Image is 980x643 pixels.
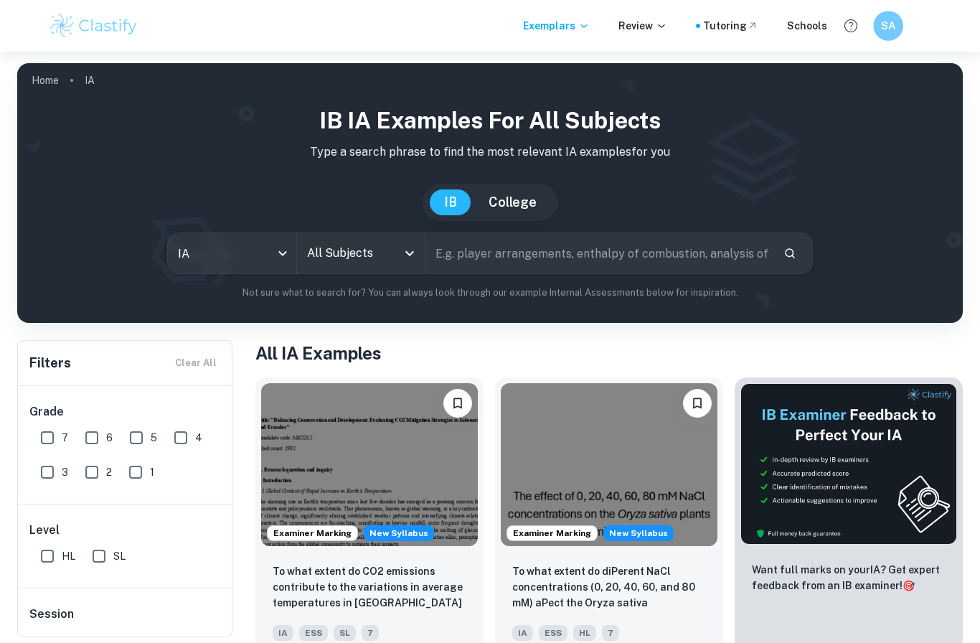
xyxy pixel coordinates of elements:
[32,70,59,90] a: Home
[29,286,951,300] p: Not sure what to search for? You can always look through our example Internal Assessments below f...
[603,525,674,541] div: Starting from the May 2026 session, the ESS IA requirements have changed. We created this exempla...
[787,18,827,34] a: Schools
[839,14,863,38] button: Help and Feedback
[62,430,68,446] span: 7
[400,243,420,263] button: Open
[362,625,379,641] span: 7
[539,625,567,641] span: ESS
[299,625,328,641] span: ESS
[364,525,434,541] span: New Syllabus
[106,430,113,446] span: 6
[29,403,222,421] h6: Grade
[740,383,957,545] img: Thumbnail
[29,606,222,634] h6: Session
[778,241,802,266] button: Search
[618,18,667,34] p: Review
[425,233,772,273] input: E.g. player arrangements, enthalpy of combustion, analysis of a big city...
[507,527,597,540] span: Examiner Marking
[364,525,434,541] div: Starting from the May 2026 session, the ESS IA requirements have changed. We created this exempla...
[430,189,471,215] button: IB
[85,72,95,88] p: IA
[443,389,472,418] button: Bookmark
[29,144,951,161] p: Type a search phrase to find the most relevant IA examples for you
[255,340,963,366] h1: All IA Examples
[873,11,903,41] button: SA
[62,464,68,480] span: 3
[573,625,596,641] span: HL
[273,625,293,641] span: IA
[29,103,951,138] h1: IB IA examples for all subjects
[523,18,590,34] p: Exemplars
[151,430,157,446] span: 5
[752,562,946,593] p: Want full marks on your IA ? Get expert feedback from an IB examiner!
[512,563,706,612] p: To what extent do diPerent NaCl concentrations (0, 20, 40, 60, and 80 mM) aPect the Oryza sativa ...
[62,548,75,564] span: HL
[501,383,717,546] img: ESS IA example thumbnail: To what extent do diPerent NaCl concentr
[29,522,222,539] h6: Level
[106,464,112,480] span: 2
[150,464,154,480] span: 1
[29,353,71,373] h6: Filters
[168,233,296,273] div: IA
[512,625,533,641] span: IA
[602,625,619,641] span: 7
[195,430,202,446] span: 4
[273,563,466,612] p: To what extent do CO2 emissions contribute to the variations in average temperatures in Indonesia...
[261,383,478,546] img: ESS IA example thumbnail: To what extent do CO2 emissions contribu
[334,625,356,641] span: SL
[903,580,915,591] span: 🎯
[48,11,139,40] img: Clastify logo
[113,548,126,564] span: SL
[880,18,897,34] h6: SA
[17,63,963,323] img: profile cover
[603,525,674,541] span: New Syllabus
[703,18,758,34] a: Tutoring
[683,389,712,418] button: Bookmark
[268,527,357,540] span: Examiner Marking
[474,189,551,215] button: College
